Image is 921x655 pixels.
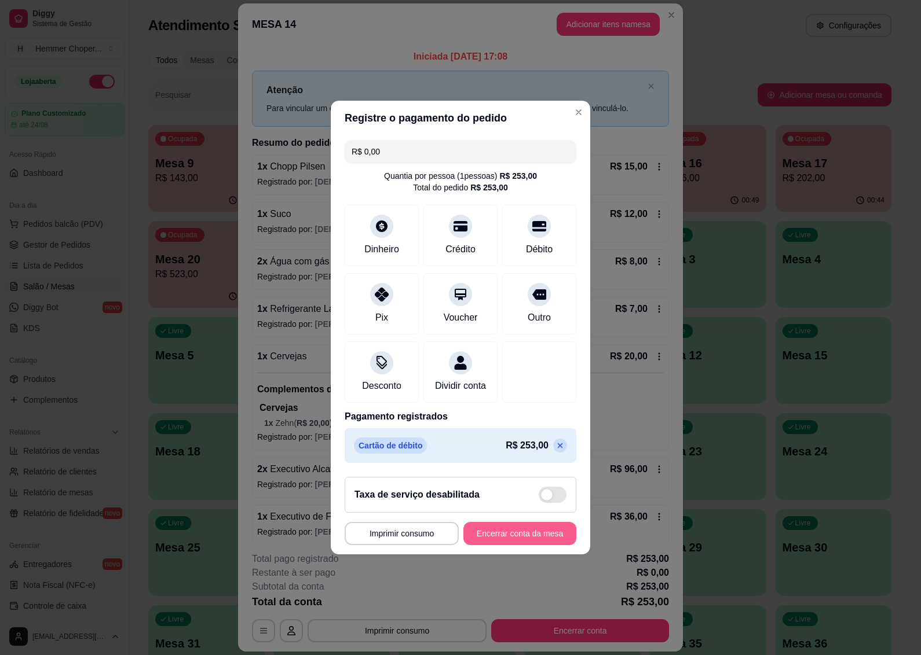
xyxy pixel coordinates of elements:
p: Pagamento registrados [345,410,576,424]
div: Desconto [362,379,401,393]
div: Total do pedido [413,182,508,193]
div: Voucher [444,311,478,325]
div: R$ 253,00 [470,182,508,193]
p: Cartão de débito [354,437,427,454]
button: Encerrar conta da mesa [463,522,576,545]
div: Crédito [445,242,476,256]
div: Débito [526,242,553,256]
button: Close [569,103,588,122]
div: R$ 253,00 [499,170,537,182]
button: Imprimir consumo [345,522,459,545]
input: Ex.: hambúrguer de cordeiro [352,140,569,163]
div: Dividir conta [435,379,486,393]
header: Registre o pagamento do pedido [331,101,590,135]
div: Pix [375,311,388,325]
div: Dinheiro [364,242,399,256]
div: Quantia por pessoa ( 1 pessoas) [384,170,537,182]
div: Outro [528,311,551,325]
h2: Taxa de serviço desabilitada [354,488,480,502]
p: R$ 253,00 [506,439,549,452]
